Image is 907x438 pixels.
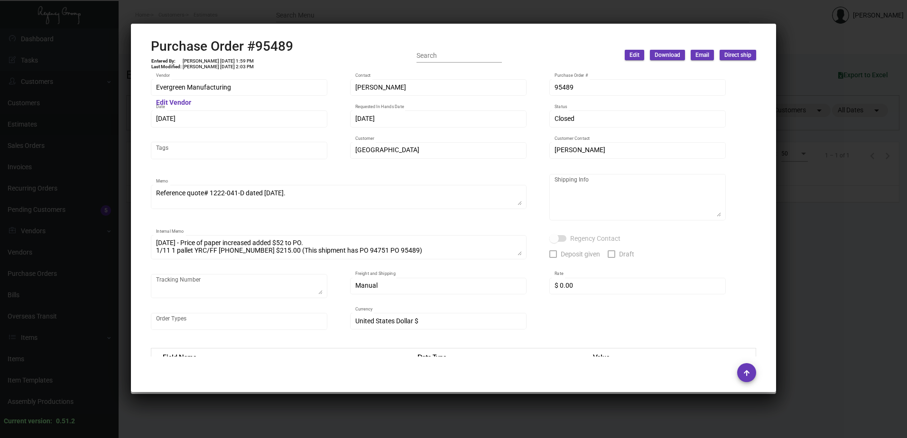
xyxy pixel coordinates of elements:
h2: Purchase Order #95489 [151,38,293,55]
span: Email [695,51,709,59]
td: Entered By: [151,58,182,64]
mat-hint: Edit Vendor [156,99,191,107]
button: Edit [625,50,644,60]
td: [PERSON_NAME] [DATE] 2:03 PM [182,64,254,70]
span: Manual [355,282,378,289]
div: Current version: [4,416,52,426]
button: Email [691,50,714,60]
button: Download [650,50,685,60]
span: Deposit given [561,248,600,260]
span: Draft [619,248,634,260]
button: Direct ship [720,50,756,60]
span: Regency Contact [570,233,620,244]
span: Direct ship [724,51,751,59]
td: [PERSON_NAME] [DATE] 1:59 PM [182,58,254,64]
span: Edit [629,51,639,59]
span: Closed [555,115,574,122]
th: Data Type [408,348,583,365]
th: Field Name [151,348,408,365]
div: 0.51.2 [56,416,75,426]
th: Value [583,348,756,365]
td: Last Modified: [151,64,182,70]
span: Download [655,51,680,59]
